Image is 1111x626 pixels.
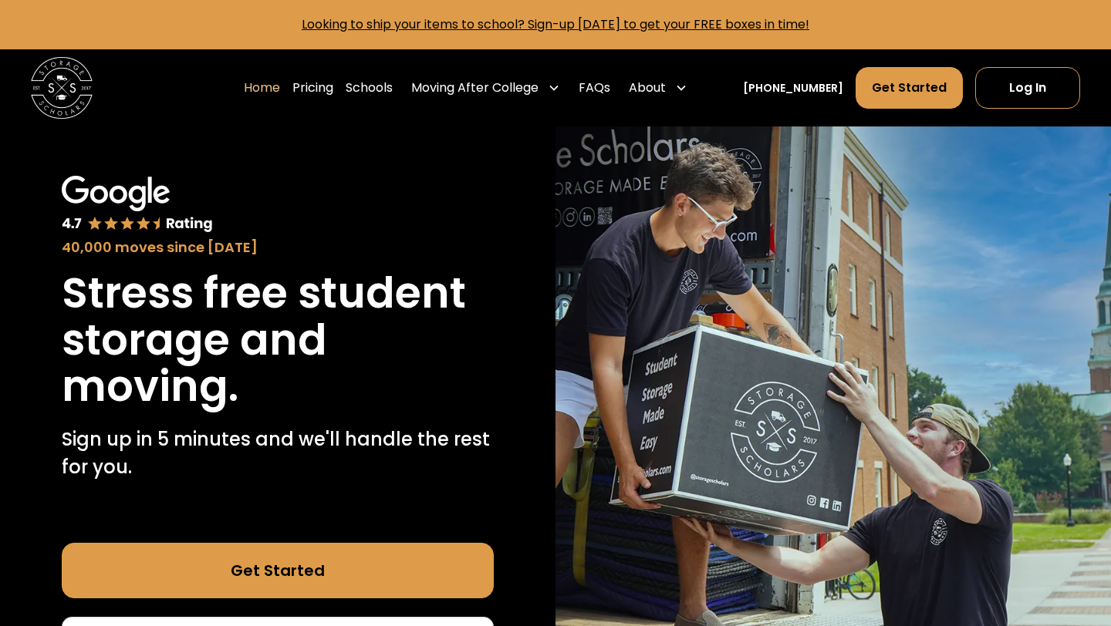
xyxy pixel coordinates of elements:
div: Moving After College [405,66,566,109]
img: Google 4.7 star rating [62,176,213,234]
a: Looking to ship your items to school? Sign-up [DATE] to get your FREE boxes in time! [302,15,809,33]
p: Sign up in 5 minutes and we'll handle the rest for you. [62,426,494,481]
div: About [623,66,694,109]
a: Schools [346,66,393,109]
a: Get Started [62,543,494,598]
a: [PHONE_NUMBER] [743,80,843,96]
div: About [629,79,666,97]
a: Get Started [856,67,963,109]
a: FAQs [579,66,610,109]
a: Home [244,66,280,109]
div: Moving After College [411,79,539,97]
div: 40,000 moves since [DATE] [62,237,494,257]
a: Pricing [292,66,333,109]
a: Log In [975,67,1080,109]
h1: Stress free student storage and moving. [62,270,494,410]
img: Storage Scholars main logo [31,57,93,119]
